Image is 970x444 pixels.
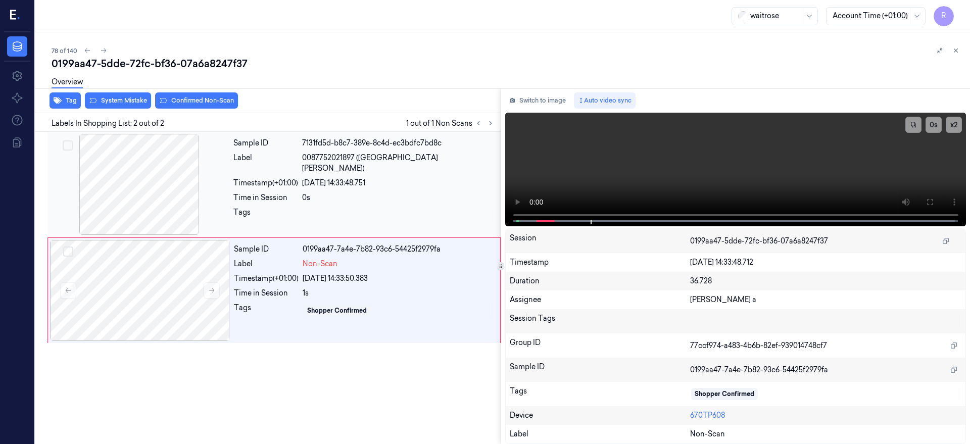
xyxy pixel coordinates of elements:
div: 36.728 [690,276,961,286]
div: Session [510,233,691,249]
div: Sample ID [233,138,298,149]
span: Non-Scan [303,259,337,269]
div: Tags [234,303,299,319]
button: 0s [926,117,942,133]
button: Auto video sync [574,92,636,109]
div: Shopper Confirmed [695,389,754,399]
div: Tags [510,386,691,402]
a: Overview [52,77,83,88]
div: Label [233,153,298,174]
div: Assignee [510,294,691,305]
div: Tags [233,207,298,223]
div: Device [510,410,691,421]
button: Tag [50,92,81,109]
div: Sample ID [510,362,691,378]
button: x2 [946,117,962,133]
div: 0s [302,192,495,203]
div: [PERSON_NAME] a [690,294,961,305]
div: Group ID [510,337,691,354]
div: Time in Session [234,288,299,299]
span: 0199aa47-5dde-72fc-bf36-07a6a8247f37 [690,236,828,246]
div: [DATE] 14:33:48.751 [302,178,495,188]
button: R [934,6,954,26]
div: 1s [303,288,494,299]
button: Select row [63,140,73,151]
div: 0199aa47-5dde-72fc-bf36-07a6a8247f37 [52,57,962,71]
div: Time in Session [233,192,298,203]
div: Timestamp [510,257,691,268]
div: 670TP608 [690,410,961,421]
div: Shopper Confirmed [307,306,367,315]
button: System Mistake [85,92,151,109]
div: [DATE] 14:33:50.383 [303,273,494,284]
span: 78 of 140 [52,46,77,55]
div: Session Tags [510,313,691,329]
div: 7131fd5d-b8c7-389e-8c4d-ec3bdfc7bd8c [302,138,495,149]
div: Timestamp (+01:00) [233,178,298,188]
span: 0087752021897 ([GEOGRAPHIC_DATA][PERSON_NAME]) [302,153,495,174]
div: Duration [510,276,691,286]
div: Timestamp (+01:00) [234,273,299,284]
span: Non-Scan [690,429,725,439]
div: Label [234,259,299,269]
button: Confirmed Non-Scan [155,92,238,109]
span: 1 out of 1 Non Scans [406,117,497,129]
span: 77ccf974-a483-4b6b-82ef-939014748cf7 [690,340,827,351]
div: Label [510,429,691,439]
div: [DATE] 14:33:48.712 [690,257,961,268]
button: Select row [63,246,73,257]
span: Labels In Shopping List: 2 out of 2 [52,118,164,129]
button: Switch to image [505,92,570,109]
div: 0199aa47-7a4e-7b82-93c6-54425f2979fa [303,244,494,255]
div: Sample ID [234,244,299,255]
span: 0199aa47-7a4e-7b82-93c6-54425f2979fa [690,365,828,375]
